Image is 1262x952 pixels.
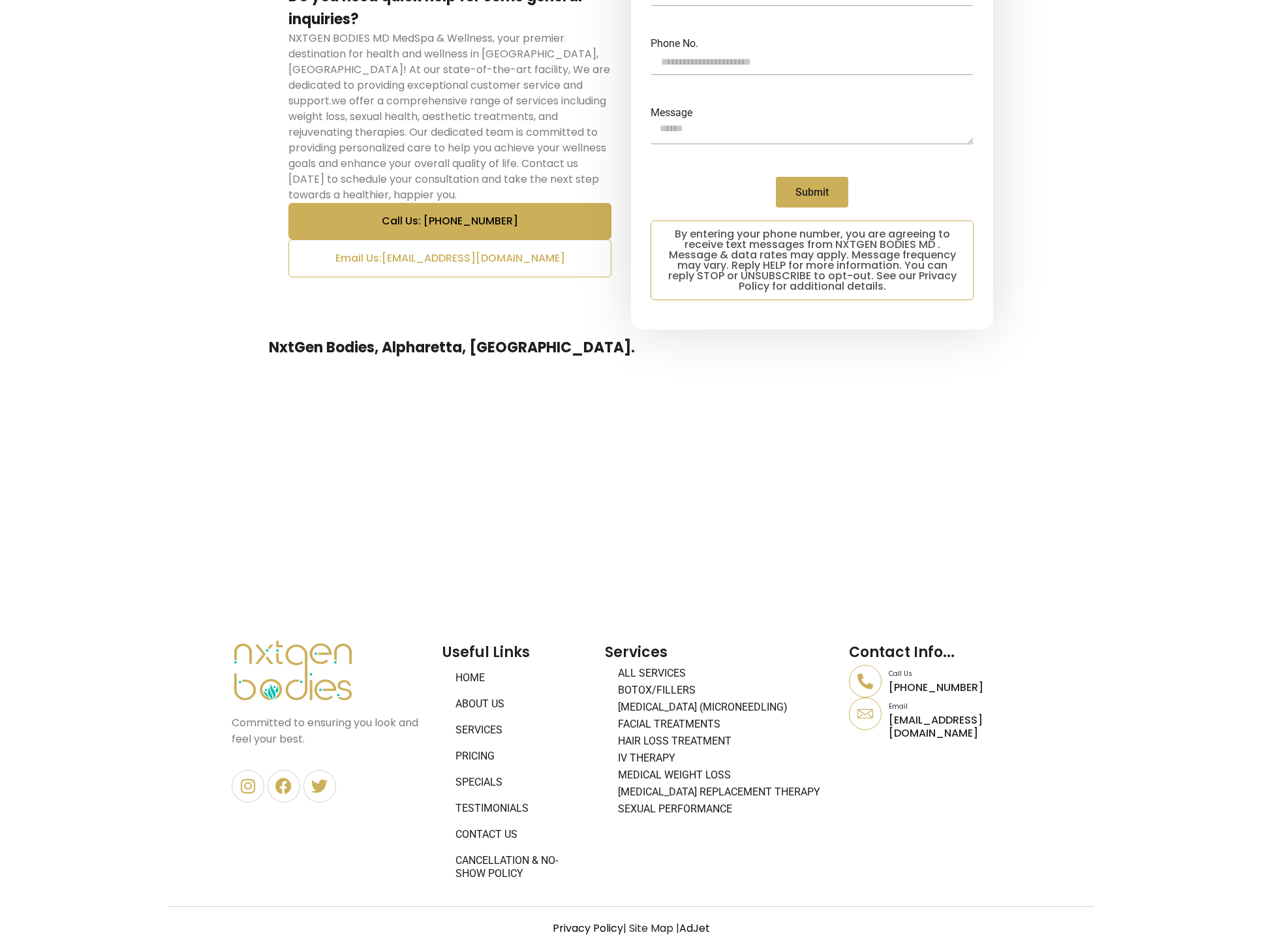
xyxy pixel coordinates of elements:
a: [MEDICAL_DATA] (Microneedling) [605,699,836,716]
a: Testimonials [442,795,592,821]
a: Facial Treatments [605,716,836,733]
h2: Services [605,639,836,665]
a: About Us [442,691,592,717]
a: Medical Weight Loss [605,767,836,784]
nav: Menu [605,665,836,818]
a: Email [849,698,882,730]
a: Services [442,717,592,743]
div: NXTGEN BODIES MD MedSpa & Wellness, your premier destination for health and wellness in [GEOGRAPH... [288,31,611,203]
p: [PHONE_NUMBER] [889,681,1031,694]
button: Submit [776,177,848,207]
h2: Useful Links [442,639,592,665]
a: Privacy Policy [553,921,623,936]
a: Sexual Performance [605,801,836,818]
a: BOTOX/FILLERS [605,682,836,699]
a: By entering your phone number, you are agreeing to receive text messages from NXTGEN BODIES MD . ... [651,221,973,299]
label: Phone No. [651,38,698,49]
a: AdJet [679,921,710,936]
a: Hair Loss Treatment [605,733,836,750]
h2: Contact Info... [849,639,1031,665]
iframe: nxtgen bodies [269,372,993,568]
a: Email [889,701,908,711]
a: Home [442,665,592,691]
span: By entering your phone number, you are agreeing to receive text messages from NXTGEN BODIES MD . ... [667,229,957,292]
p: [EMAIL_ADDRESS][DOMAIN_NAME] [889,714,1031,739]
span: Email Us: [EMAIL_ADDRESS][DOMAIN_NAME] [335,253,565,264]
a: Call Us: [PHONE_NUMBER] [356,203,544,239]
a: Contact Us [442,821,592,848]
a: Specials [442,769,592,795]
p: | Site Map | [168,920,1094,936]
a: Pricing [442,743,592,769]
a: Email Us:[EMAIL_ADDRESS][DOMAIN_NAME] [309,240,591,277]
a: Call Us [849,665,882,698]
a: Call Us [889,669,912,679]
a: Cancellation & No-Show Policy [442,848,592,887]
a: All Services [605,665,836,682]
label: Message [651,108,692,118]
h2: NxtGen Bodies, Alpharetta, [GEOGRAPHIC_DATA]. [269,336,993,359]
span: Submit [795,187,829,198]
a: [MEDICAL_DATA] Replacement Therapy [605,784,836,801]
nav: Menu [442,665,592,887]
p: Committed to ensuring you look and feel your best. [232,714,430,747]
a: IV Therapy [605,750,836,767]
span: Call Us: [PHONE_NUMBER] [382,216,518,226]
